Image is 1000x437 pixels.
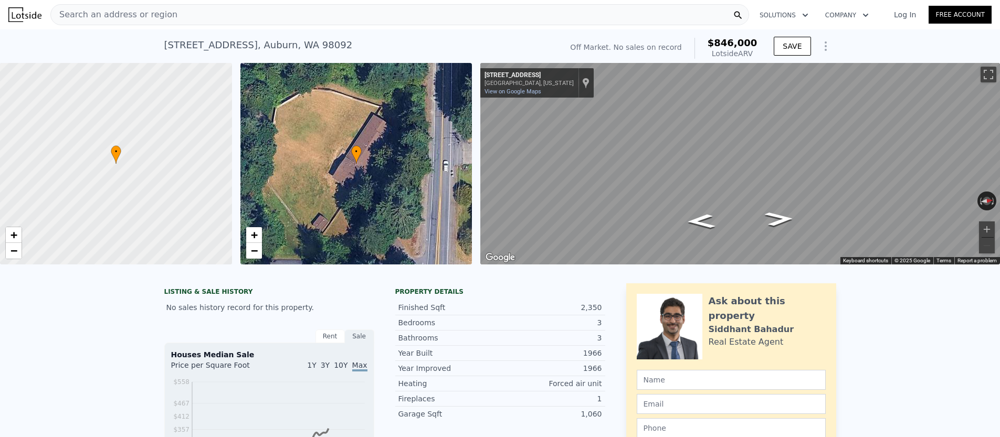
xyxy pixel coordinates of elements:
[991,191,997,210] button: Rotate clockwise
[395,287,605,296] div: Property details
[500,409,602,419] div: 1,060
[8,7,41,22] img: Lotside
[815,36,836,57] button: Show Options
[164,298,374,317] div: No sales history record for this property.
[164,287,374,298] div: LISTING & SALE HISTORY
[398,302,500,313] div: Finished Sqft
[709,336,784,348] div: Real Estate Agent
[637,394,826,414] input: Email
[977,191,983,210] button: Rotate counterclockwise
[480,63,1000,264] div: Map
[500,393,602,404] div: 1
[164,38,353,52] div: [STREET_ADDRESS] , Auburn , WA 98092
[483,251,518,264] img: Google
[334,361,348,369] span: 10Y
[500,302,602,313] div: 2,350
[881,9,929,20] a: Log In
[929,6,992,24] a: Free Account
[709,294,826,323] div: Ask about this property
[315,329,345,343] div: Rent
[307,361,316,369] span: 1Y
[752,208,806,230] path: Go North, 112th Ave SE
[111,147,121,156] span: •
[398,363,500,374] div: Year Improved
[483,251,518,264] a: Open this area in Google Maps (opens a new window)
[979,221,995,237] button: Zoom in
[675,211,728,232] path: Go South, 112th Ave SE
[500,348,602,358] div: 1966
[500,378,602,389] div: Forced air unit
[398,317,500,328] div: Bedrooms
[751,6,817,25] button: Solutions
[398,409,500,419] div: Garage Sqft
[171,360,269,377] div: Price per Square Foot
[173,413,190,420] tspan: $412
[10,244,17,257] span: −
[398,348,500,358] div: Year Built
[485,80,574,87] div: [GEOGRAPHIC_DATA], [US_STATE]
[894,258,930,263] span: © 2025 Google
[6,227,22,243] a: Zoom in
[246,227,262,243] a: Zoom in
[500,333,602,343] div: 3
[957,258,997,263] a: Report a problem
[173,400,190,407] tspan: $467
[485,71,574,80] div: [STREET_ADDRESS]
[637,370,826,390] input: Name
[321,361,330,369] span: 3Y
[250,244,257,257] span: −
[345,329,374,343] div: Sale
[979,238,995,253] button: Zoom out
[173,378,190,386] tspan: $558
[977,196,997,206] button: Reset the view
[817,6,877,25] button: Company
[709,323,794,336] div: Siddhant Bahadur
[570,42,681,52] div: Off Market. No sales on record
[500,363,602,374] div: 1966
[51,8,177,21] span: Search an address or region
[774,37,810,56] button: SAVE
[398,378,500,389] div: Heating
[171,349,367,360] div: Houses Median Sale
[582,77,590,89] a: Show location on map
[485,88,541,95] a: View on Google Maps
[500,317,602,328] div: 3
[246,243,262,259] a: Zoom out
[351,147,362,156] span: •
[351,145,362,164] div: •
[111,145,121,164] div: •
[10,228,17,241] span: +
[250,228,257,241] span: +
[936,258,951,263] a: Terms (opens in new tab)
[708,37,757,48] span: $846,000
[843,257,888,264] button: Keyboard shortcuts
[173,426,190,433] tspan: $357
[398,393,500,404] div: Fireplaces
[6,243,22,259] a: Zoom out
[708,48,757,59] div: Lotside ARV
[480,63,1000,264] div: Street View
[981,67,996,82] button: Toggle fullscreen view
[352,361,367,371] span: Max
[398,333,500,343] div: Bathrooms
